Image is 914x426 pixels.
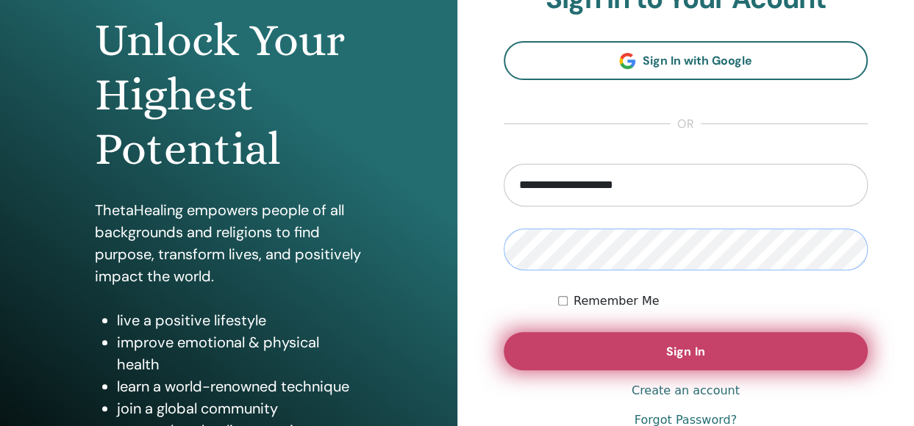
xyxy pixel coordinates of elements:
[117,309,363,331] li: live a positive lifestyle
[117,397,363,419] li: join a global community
[504,332,868,370] button: Sign In
[643,53,752,68] span: Sign In with Google
[670,115,701,133] span: or
[558,292,868,310] div: Keep me authenticated indefinitely or until I manually logout
[117,331,363,375] li: improve emotional & physical health
[632,382,740,400] a: Create an account
[504,41,868,80] a: Sign In with Google
[117,375,363,397] li: learn a world-renowned technique
[95,13,363,177] h1: Unlock Your Highest Potential
[574,292,660,310] label: Remember Me
[95,199,363,287] p: ThetaHealing empowers people of all backgrounds and religions to find purpose, transform lives, a...
[666,344,704,359] span: Sign In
